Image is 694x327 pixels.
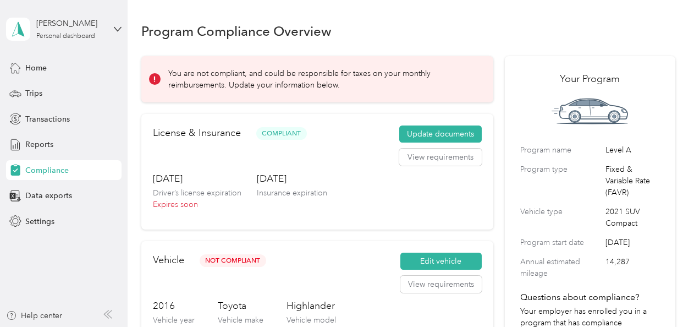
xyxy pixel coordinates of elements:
span: Reports [25,139,53,150]
button: View requirements [399,149,482,166]
p: Driver’s license expiration [153,187,241,199]
label: Program start date [520,237,602,248]
p: Insurance expiration [257,187,327,199]
h3: 2016 [153,299,195,313]
span: Fixed & Variable Rate (FAVR) [605,163,660,198]
label: Vehicle type [520,206,602,229]
span: Home [25,62,47,74]
h2: Vehicle [153,253,184,268]
p: Vehicle make [218,314,263,326]
span: Transactions [25,113,70,125]
span: Level A [605,144,660,156]
span: Settings [25,216,54,227]
button: Edit vehicle [400,253,482,270]
span: Compliance [25,165,69,176]
span: Data exports [25,190,72,201]
button: Help center [6,310,62,321]
p: Vehicle year [153,314,195,326]
h4: Questions about compliance? [520,291,660,304]
p: Expires soon [153,199,241,210]
div: [PERSON_NAME] [36,18,105,29]
h2: License & Insurance [153,126,241,140]
h3: Toyota [218,299,263,313]
p: Vehicle model [287,314,336,326]
label: Program type [520,163,602,198]
label: Program name [520,144,602,156]
label: Annual estimated mileage [520,256,602,279]
p: You are not compliant, and could be responsible for taxes on your monthly reimbursements. Update ... [168,68,478,91]
span: Not Compliant [200,254,266,267]
button: Update documents [399,126,482,143]
div: Personal dashboard [36,33,95,40]
h2: Your Program [520,72,660,86]
span: [DATE] [605,237,660,248]
button: View requirements [400,276,482,293]
h3: [DATE] [153,172,241,186]
h1: Program Compliance Overview [141,25,332,37]
span: Trips [25,88,42,99]
iframe: Everlance-gr Chat Button Frame [632,265,694,327]
span: Compliant [256,127,307,140]
span: 2021 SUV Compact [605,206,660,229]
h3: Highlander [287,299,336,313]
h3: [DATE] [257,172,327,186]
span: 14,287 [605,256,660,279]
